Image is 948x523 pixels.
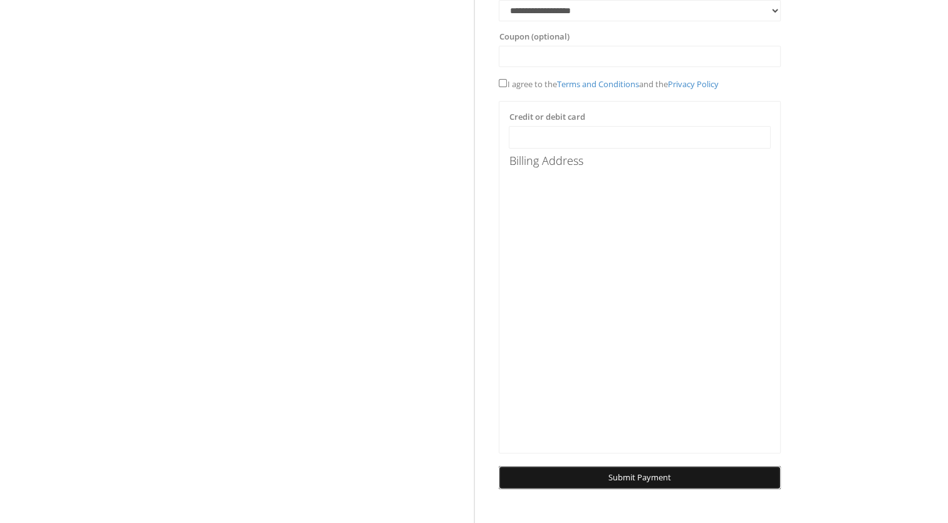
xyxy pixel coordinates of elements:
[499,78,718,90] span: I agree to the and the
[667,78,718,90] a: Privacy Policy
[499,466,780,489] a: Submit Payment
[608,472,671,483] span: Submit Payment
[517,132,762,143] iframe: Secure card payment input frame
[509,111,585,124] label: Credit or debit card
[509,155,770,167] h4: Billing Address
[499,31,569,43] label: Coupon (optional)
[556,78,638,90] a: Terms and Conditions
[506,171,773,446] iframe: Secure address input frame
